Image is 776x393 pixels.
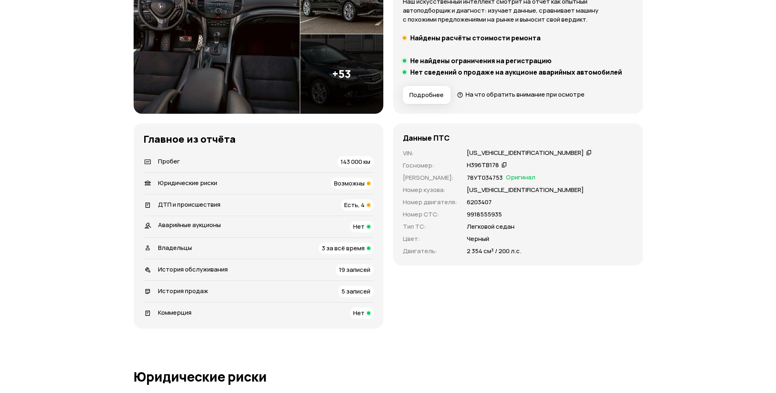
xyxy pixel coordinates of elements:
div: [US_VEHICLE_IDENTIFICATION_NUMBER] [467,149,584,157]
h3: Главное из отчёта [143,133,374,145]
h5: Не найдены ограничения на регистрацию [410,57,552,65]
p: [US_VEHICLE_IDENTIFICATION_NUMBER] [467,185,584,194]
p: Тип ТС : [403,222,457,231]
button: Подробнее [403,86,451,104]
p: Легковой седан [467,222,514,231]
p: 9918555935 [467,210,502,219]
span: 143 000 км [341,157,370,166]
div: Н396ТВ178 [467,161,499,170]
p: Номер двигателя : [403,198,457,207]
p: [PERSON_NAME] : [403,173,457,182]
span: История продаж [158,287,208,295]
p: 6203407 [467,198,492,207]
span: Пробег [158,157,180,166]
p: 78УТ034753 [467,173,503,182]
span: Оригинал [506,173,535,182]
p: VIN : [403,149,457,158]
h5: Нет сведений о продаже на аукционе аварийных автомобилей [410,68,622,76]
p: Цвет : [403,234,457,243]
span: Есть, 4 [344,201,365,209]
p: Госномер : [403,161,457,170]
span: Нет [353,222,365,231]
span: История обслуживания [158,265,228,274]
h4: Данные ПТС [403,133,450,142]
span: Аварийные аукционы [158,221,221,229]
span: Возможны [334,179,365,188]
span: Юридические риски [158,179,217,187]
span: 5 записей [341,287,370,296]
p: 2 354 см³ / 200 л.с. [467,247,521,256]
h5: Найдены расчёты стоимости ремонта [410,34,541,42]
span: Нет [353,309,365,317]
span: Владельцы [158,243,192,252]
a: На что обратить внимание при осмотре [457,90,585,99]
span: Подробнее [409,91,444,99]
span: На что обратить внимание при осмотре [466,90,585,99]
span: 3 за всё время [322,244,365,252]
p: Черный [467,234,489,243]
p: Номер СТС : [403,210,457,219]
p: Номер кузова : [403,185,457,194]
p: Двигатель : [403,247,457,256]
span: Коммерция [158,308,191,317]
span: 19 записей [339,265,370,274]
h1: Юридические риски [134,369,643,384]
span: ДТП и происшествия [158,200,220,209]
